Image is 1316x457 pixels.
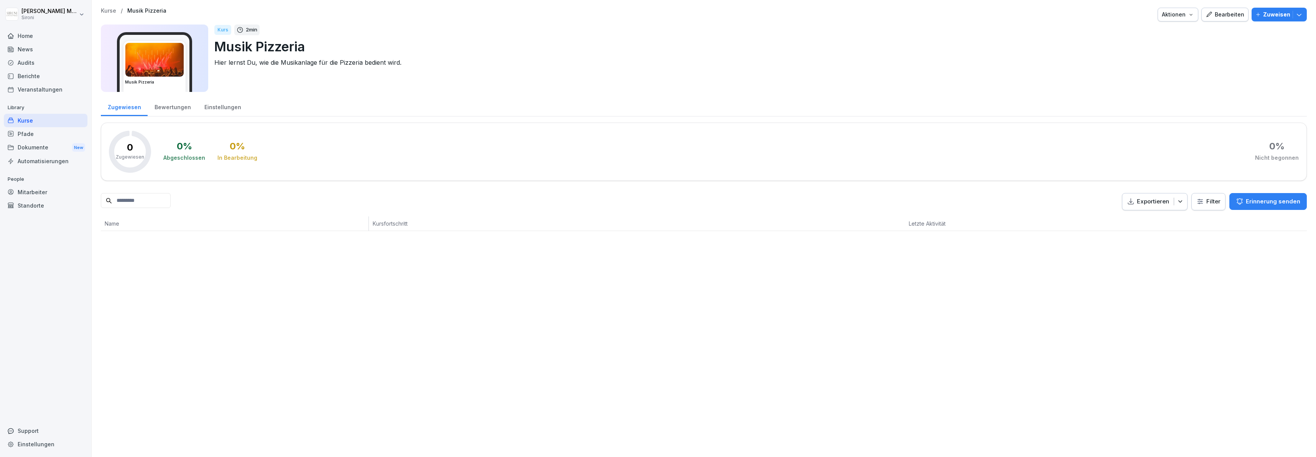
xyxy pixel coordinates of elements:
[1246,197,1300,206] p: Erinnerung senden
[909,219,1069,228] p: Letzte Aktivität
[4,141,87,155] div: Dokumente
[105,219,365,228] p: Name
[148,97,197,116] a: Bewertungen
[214,37,1301,56] p: Musik Pizzeria
[4,102,87,114] p: Library
[246,26,257,34] p: 2 min
[4,173,87,185] p: People
[4,56,87,69] a: Audits
[1255,154,1299,162] div: Nicht begonnen
[4,199,87,212] a: Standorte
[116,154,144,161] p: Zugewiesen
[217,154,257,162] div: In Bearbeitung
[1229,193,1307,210] button: Erinnerung senden
[101,8,116,14] a: Kurse
[1252,8,1307,21] button: Zuweisen
[4,83,87,96] a: Veranstaltungen
[1206,10,1244,19] div: Bearbeiten
[125,79,184,85] h3: Musik Pizzeria
[214,25,231,35] div: Kurs
[1162,10,1194,19] div: Aktionen
[4,43,87,56] a: News
[4,437,87,451] a: Einstellungen
[230,142,245,151] div: 0 %
[4,114,87,127] a: Kurse
[72,143,85,152] div: New
[21,15,77,20] p: Sironi
[1137,197,1169,206] p: Exportieren
[197,97,248,116] a: Einstellungen
[1192,193,1225,210] button: Filter
[373,219,700,228] p: Kursfortschritt
[127,8,166,14] a: Musik Pizzeria
[101,97,148,116] a: Zugewiesen
[1201,8,1249,21] button: Bearbeiten
[4,29,87,43] a: Home
[4,69,87,83] a: Berichte
[127,143,133,152] p: 0
[21,8,77,15] p: [PERSON_NAME] Malec
[1263,10,1290,19] p: Zuweisen
[121,8,123,14] p: /
[125,43,184,77] img: sgzbwvgoo4yrpflre49udgym.png
[4,141,87,155] a: DokumenteNew
[1269,142,1285,151] div: 0 %
[1122,193,1188,210] button: Exportieren
[177,142,192,151] div: 0 %
[163,154,205,162] div: Abgeschlossen
[4,424,87,437] div: Support
[4,127,87,141] a: Pfade
[1196,198,1221,205] div: Filter
[4,185,87,199] a: Mitarbeiter
[4,154,87,168] a: Automatisierungen
[214,58,1301,67] p: Hier lernst Du, wie die Musikanlage für die Pizzeria bedient wird.
[1158,8,1198,21] button: Aktionen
